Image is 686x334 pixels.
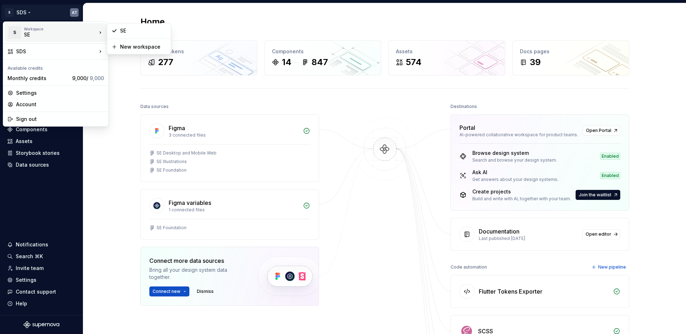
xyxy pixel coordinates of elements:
div: SE [120,27,166,34]
div: Available credits [5,61,107,73]
div: New workspace [120,43,166,50]
div: Workspace [24,27,97,31]
div: Monthly credits [8,75,69,82]
span: 9,000 [90,75,104,81]
span: 9,000 / [72,75,104,81]
div: Account [16,101,104,108]
div: S [8,26,21,39]
div: Sign out [16,116,104,123]
div: SDS [16,48,97,55]
div: Settings [16,89,104,97]
div: SE [24,31,85,38]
